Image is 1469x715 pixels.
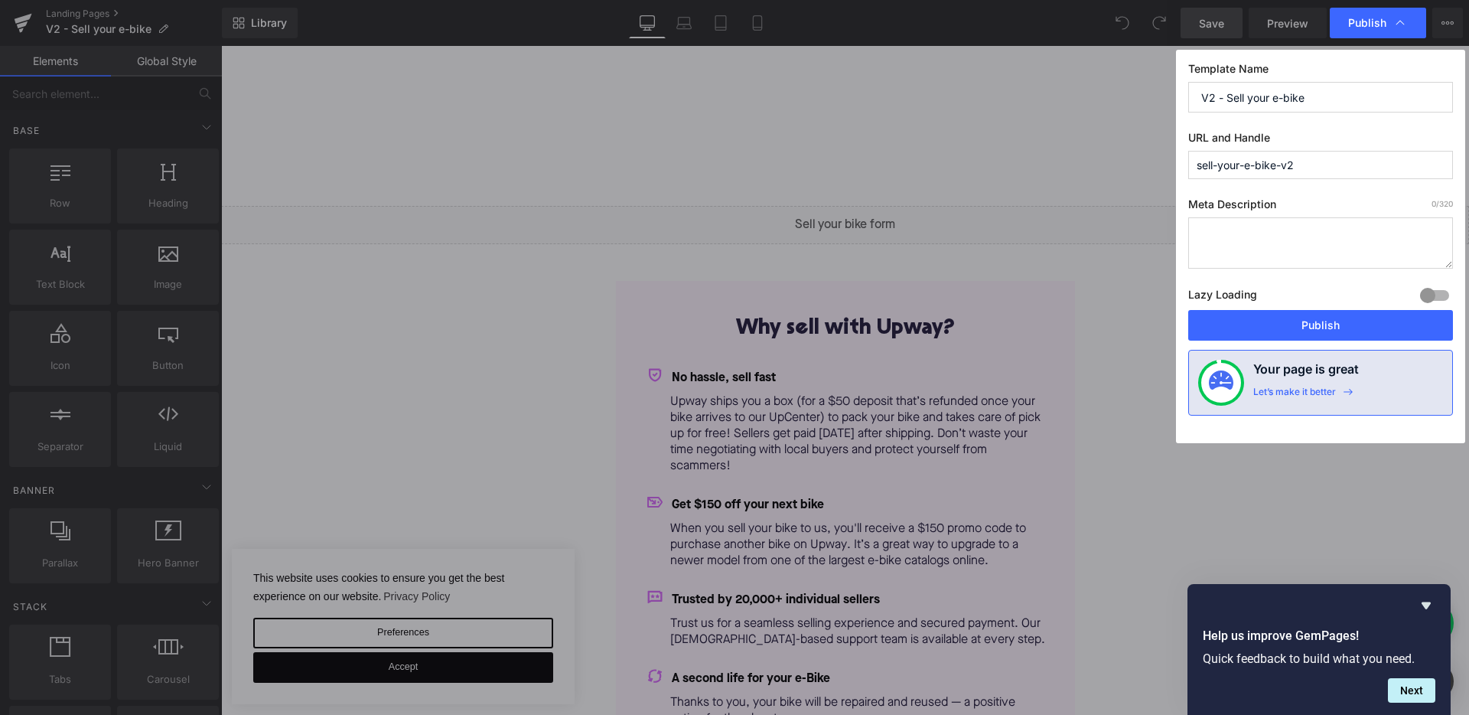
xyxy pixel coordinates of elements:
span: Get $150 off your next bike [451,453,603,465]
p: Thanks to you, your bike will be repaired and reused — a positive action for the planet. [449,649,824,681]
span: A second life for your e-Bike [451,627,609,639]
button: Preferences [32,572,332,602]
label: Lazy Loading [1188,285,1257,310]
h2: Why sell with Upway? [425,272,824,295]
span: Publish [1348,16,1386,30]
span: No hassle, sell fast [451,326,555,338]
label: Meta Description [1188,198,1453,217]
p: When you sell your bike to us, you'll receive a $150 promo code to purchase another bike on Upway... [449,475,824,524]
h4: Your page is great [1253,360,1359,386]
span: /320 [1432,199,1453,208]
div: Let’s make it better [1253,386,1336,406]
button: Accept [32,606,332,637]
p: Quick feedback to build what you need. [1203,651,1435,666]
span: This website uses cookies to ensure you get the best experience on our website. [32,526,283,557]
span: Trusted by 20,000+ individual sellers [451,548,659,560]
a: Privacy Policy (opens in a new tab) [160,540,231,561]
img: onboarding-status.svg [1209,371,1233,395]
div: cookie bar [11,503,353,658]
p: Upway ships you a box (for a $50 deposit that’s refunded once your bike arrives to our UpCenter) ... [449,348,824,429]
label: Template Name [1188,62,1453,82]
button: Next question [1388,678,1435,703]
button: Publish [1188,310,1453,341]
label: URL and Handle [1188,131,1453,151]
div: Help us improve GemPages! [1203,596,1435,703]
button: Hide survey [1417,596,1435,615]
span: 0 [1432,199,1436,208]
iframe: Gorgias live chat messenger [1100,573,1233,623]
p: Trust us for a seamless selling experience and secured payment. Our [DEMOGRAPHIC_DATA]-based supp... [449,570,824,602]
h2: Help us improve GemPages! [1203,627,1435,645]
